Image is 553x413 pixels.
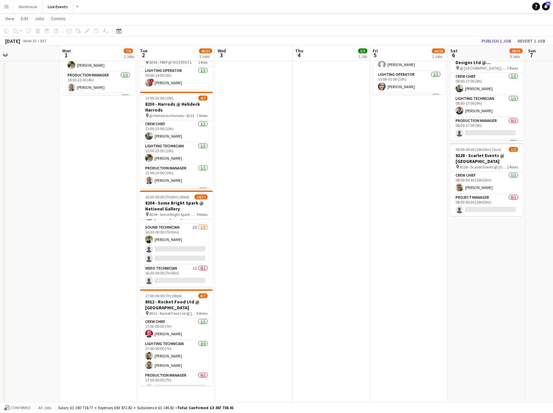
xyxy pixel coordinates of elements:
app-card-role: Project Manager0/1 [140,187,213,209]
app-card-role: Project Manager0/108:00-00:30 (16h30m) [450,194,523,216]
span: 17:00-00:00 (7h) (Wed) [145,293,182,298]
span: ! [150,79,154,83]
span: 3/3 [358,48,367,53]
span: Comms [51,16,66,21]
span: @ Helidecks Harrods - 8230 [149,113,194,118]
span: 13:00-23:00 (10h) [145,96,173,100]
a: 51 [542,3,550,10]
app-card-role: Project Manager1/1 [62,94,135,116]
app-card-role: Lighting Technician1/113:00-23:00 (10h)[PERSON_NAME] [140,142,213,165]
app-card-role: Sound Technician2I1/316:30-00:00 (7h30m)[PERSON_NAME] [140,224,213,265]
div: 5 Jobs [199,54,212,59]
app-job-card: 17:00-00:00 (7h) (Wed)6/78012 - Rocket Food Ltd @ [GEOGRAPHIC_DATA] 8012 - Rocket Food Ltd @ [GEO... [140,289,213,386]
span: Edit [21,16,28,21]
app-card-role: Lighting Technician3/3 [373,93,446,134]
span: Sun [528,48,536,54]
app-card-role: Crew Chief1/108:00-17:00 (9h)[PERSON_NAME] [450,73,523,95]
app-card-role: Project Manager1/1 [450,139,523,161]
span: 28/35 [509,48,522,53]
button: Confirmed [3,404,31,411]
span: 7 [527,51,536,59]
div: Salary £3 280 718.77 + Expenses £83 872.82 + Subsistence £3 146.82 = [58,405,233,410]
span: 9 Roles [196,212,207,217]
span: Total Confirmed £3 367 738.41 [177,405,233,410]
span: 6 Roles [196,311,207,316]
button: Publish 1 job [479,37,514,45]
span: Thu [295,48,303,54]
span: 4/7 [198,96,207,100]
a: View [3,14,17,23]
app-card-role: Video Technician1I0/116:30-00:00 (7h30m) [140,265,213,287]
span: Wed [218,48,226,54]
app-card-role: Production Manager1/118:00-22:00 (4h)[PERSON_NAME] [62,72,135,94]
app-card-role: Lighting Operator1/109:00-14:00 (5h)![PERSON_NAME] [140,67,213,89]
span: Week 35 [21,38,38,43]
button: Warehouse [13,0,43,13]
app-job-card: 09:00-14:00 (5h)1/18204 - PREP @ YES EVENTS 8204 - PREP @ YES EVENTS1 RoleLighting Operator1/109:... [140,44,213,89]
span: 1 Role [198,60,207,65]
span: 14/17 [195,194,207,199]
app-card-role: Lighting Operator1/115:00-01:00 (10h)[PERSON_NAME] [373,71,446,93]
h3: 8230 - Harrods @ Helideck Harrods [140,101,213,113]
div: BST [40,38,47,43]
span: 51 [546,2,550,6]
span: 1 [61,51,71,59]
span: 6 [449,51,458,59]
app-card-role: Lighting Technician2/217:00-00:00 (7h)[PERSON_NAME][PERSON_NAME] [140,340,213,372]
span: 5 [372,51,378,59]
div: 2 Jobs [432,54,445,59]
span: Fri [373,48,378,54]
span: @ [GEOGRAPHIC_DATA] [GEOGRAPHIC_DATA] - 8099 [460,66,507,71]
div: [DATE] [5,38,20,44]
span: 1/2 [509,147,518,152]
div: 3 Jobs [510,54,522,59]
span: 16:30-00:00 (7h30m) (Wed) [145,194,189,199]
div: 1 Job [358,54,367,59]
app-card-role: Crew Chief1/113:00-23:00 (10h)[PERSON_NAME] [140,120,213,142]
h3: 8012 - Rocket Food Ltd @ [GEOGRAPHIC_DATA] [140,299,213,311]
button: Live Events [43,0,73,13]
a: Comms [48,14,68,23]
span: Jobs [35,16,44,21]
span: View [5,16,14,21]
span: 7 Roles [507,66,518,71]
span: 8012 - Rocket Food Ltd @ [GEOGRAPHIC_DATA] [149,311,196,316]
app-job-card: 16:30-00:00 (7h30m) (Wed)14/178204 - Some Bright Spark @ National Gallery 8204 - Some Bright Spar... [140,191,213,287]
h3: 8204 - Some Bright Spark @ National Gallery [140,200,213,212]
app-card-role: Crew Chief1/117:00-00:00 (7h)[PERSON_NAME] [140,318,213,340]
app-card-role: Crew Chief1/108:00-00:30 (16h30m)[PERSON_NAME] [450,172,523,194]
span: 2 Roles [507,165,518,169]
a: Edit [18,14,31,23]
span: 08:00-00:30 (16h30m) (Sun) [456,147,501,152]
app-card-role: Production Manager1/113:00-23:00 (10h)[PERSON_NAME] [140,165,213,187]
h3: 8128 - Scarlet Events @ [GEOGRAPHIC_DATA] [450,153,523,164]
span: 2 [139,51,147,59]
span: Tue [140,48,147,54]
span: Confirmed [10,406,31,410]
span: 4 [294,51,303,59]
app-card-role: Production Manager0/117:00-00:00 (7h) [140,372,213,394]
span: All jobs [37,405,53,410]
span: 3 [217,51,226,59]
a: Jobs [32,14,47,23]
span: 7 Roles [196,113,207,118]
app-job-card: 08:00-17:00 (9h)5/78099 - [PERSON_NAME] Designs Ltd @ [GEOGRAPHIC_DATA] @ [GEOGRAPHIC_DATA] [GEOG... [450,44,523,140]
div: 2 Jobs [124,54,134,59]
app-job-card: 08:00-00:30 (16h30m) (Sun)1/28128 - Scarlet Events @ [GEOGRAPHIC_DATA] 8128 - Scarlet Events @ [G... [450,143,523,216]
span: Sat [450,48,458,54]
span: 8128 - Scarlet Events @ [GEOGRAPHIC_DATA] [460,165,507,169]
span: 6/7 [198,293,207,298]
span: 7/8 [124,48,133,53]
span: 46/55 [199,48,212,53]
app-job-card: 13:00-23:00 (10h)4/78230 - Harrods @ Helideck Harrods @ Helidecks Harrods - 82307 RolesCrew Chief... [140,92,213,188]
span: 16/18 [432,48,445,53]
span: 8204 - Some Bright Spark @ National Gallery [149,212,196,217]
span: 8204 - PREP @ YES EVENTS [149,60,191,65]
app-card-role: Lighting Technician1/108:00-17:00 (9h)[PERSON_NAME] [450,95,523,117]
